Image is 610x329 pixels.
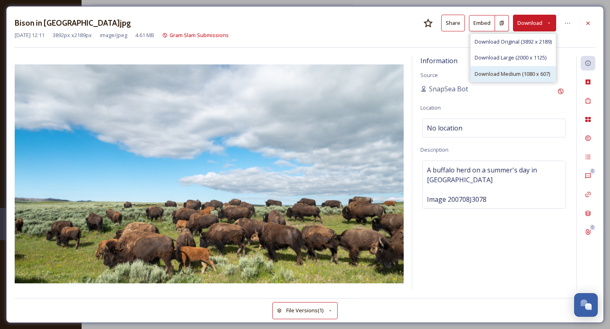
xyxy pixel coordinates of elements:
span: A buffalo herd on a summer's day in [GEOGRAPHIC_DATA] Image 200708J3078 [427,165,561,204]
span: Source [420,71,438,79]
span: 3892 px x 2189 px [53,31,92,39]
span: No location [427,123,462,133]
span: image/jpeg [100,31,127,39]
button: Share [441,15,465,31]
span: Information [420,56,457,65]
button: Open Chat [574,293,598,317]
div: 0 [590,168,595,174]
span: SnapSea Bot [429,84,468,94]
span: Location [420,104,441,111]
img: 9G09ukj0ESYAAAAAAACwkQBison%20in%20Hayden%20Valley.jpg [15,64,404,283]
div: 0 [590,225,595,230]
span: Download Medium (1080 x 607) [475,70,550,78]
span: Download Large (2000 x 1125) [475,54,546,62]
button: File Versions(1) [272,302,338,319]
button: Download [513,15,556,31]
span: [DATE] 12:11 [15,31,44,39]
h3: Bison in [GEOGRAPHIC_DATA]jpg [15,17,131,29]
span: Description [420,146,449,153]
button: Embed [469,15,495,31]
span: 4.61 MB [135,31,154,39]
span: Gram Slam Submissions [170,31,229,39]
span: Download Original (3892 x 2189) [475,38,552,46]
